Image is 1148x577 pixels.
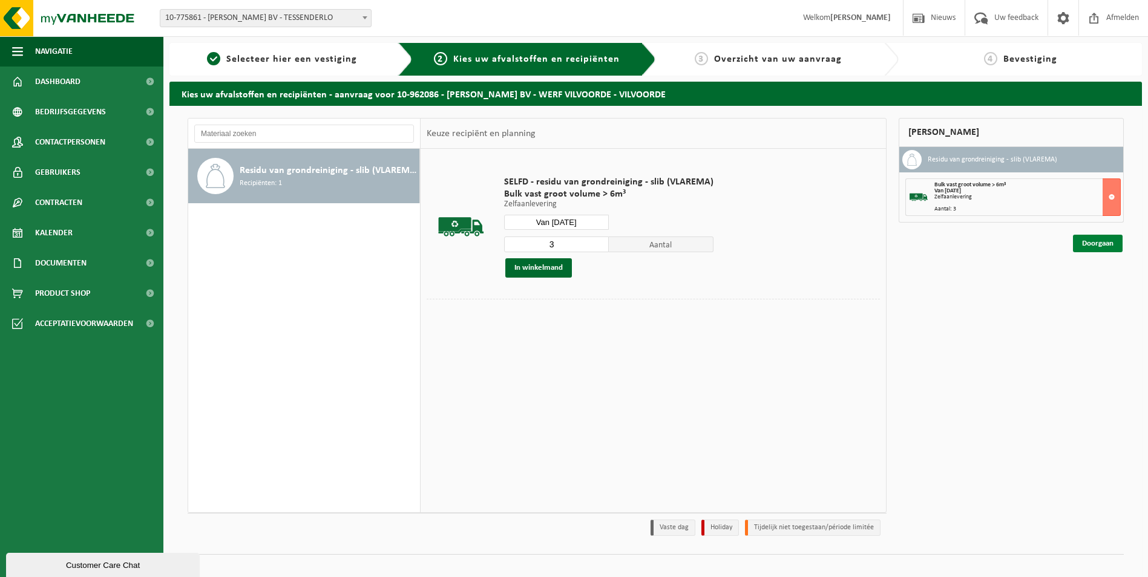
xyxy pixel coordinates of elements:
span: 4 [984,52,997,65]
li: Holiday [701,520,739,536]
span: Bulk vast groot volume > 6m³ [504,188,713,200]
span: Contactpersonen [35,127,105,157]
p: Zelfaanlevering [504,200,713,209]
span: Recipiënten: 1 [240,178,282,189]
div: [PERSON_NAME] [899,118,1124,147]
div: Zelfaanlevering [934,194,1120,200]
span: Bevestiging [1003,54,1057,64]
iframe: chat widget [6,550,202,577]
span: Kies uw afvalstoffen en recipiënten [453,54,620,64]
span: Gebruikers [35,157,80,187]
span: Selecteer hier een vestiging [226,54,357,64]
a: 1Selecteer hier een vestiging [175,52,389,67]
h3: Residu van grondreiniging - slib (VLAREMA) [928,150,1057,169]
h2: Kies uw afvalstoffen en recipiënten - aanvraag voor 10-962086 - [PERSON_NAME] BV - WERF VILVOORDE... [169,82,1142,105]
span: 3 [695,52,708,65]
span: Product Shop [35,278,90,308]
span: SELFD - residu van grondreiniging - slib (VLAREMA) [504,176,713,188]
li: Tijdelijk niet toegestaan/période limitée [745,520,881,536]
strong: Van [DATE] [934,187,961,194]
div: Keuze recipiënt en planning [421,119,542,149]
button: Residu van grondreiniging - slib (VLAREMA) Recipiënten: 1 [188,149,420,203]
span: 2 [434,52,447,65]
span: Kalender [35,218,73,248]
span: Contracten [35,187,82,218]
span: 1 [207,52,220,65]
strong: [PERSON_NAME] [830,13,891,22]
input: Selecteer datum [504,215,609,230]
span: Aantal [609,236,713,252]
a: Doorgaan [1073,235,1123,252]
li: Vaste dag [651,520,695,536]
div: Aantal: 3 [934,206,1120,212]
span: Overzicht van uw aanvraag [714,54,842,64]
input: Materiaal zoeken [194,125,414,143]
span: 10-775861 - YVES MAES BV - TESSENDERLO [160,10,371,27]
span: Bedrijfsgegevens [35,97,106,127]
span: Documenten [35,248,87,278]
span: Navigatie [35,36,73,67]
span: Bulk vast groot volume > 6m³ [934,181,1006,188]
span: 10-775861 - YVES MAES BV - TESSENDERLO [160,9,372,27]
span: Acceptatievoorwaarden [35,308,133,339]
button: In winkelmand [505,258,572,278]
span: Residu van grondreiniging - slib (VLAREMA) [240,163,416,178]
span: Dashboard [35,67,80,97]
